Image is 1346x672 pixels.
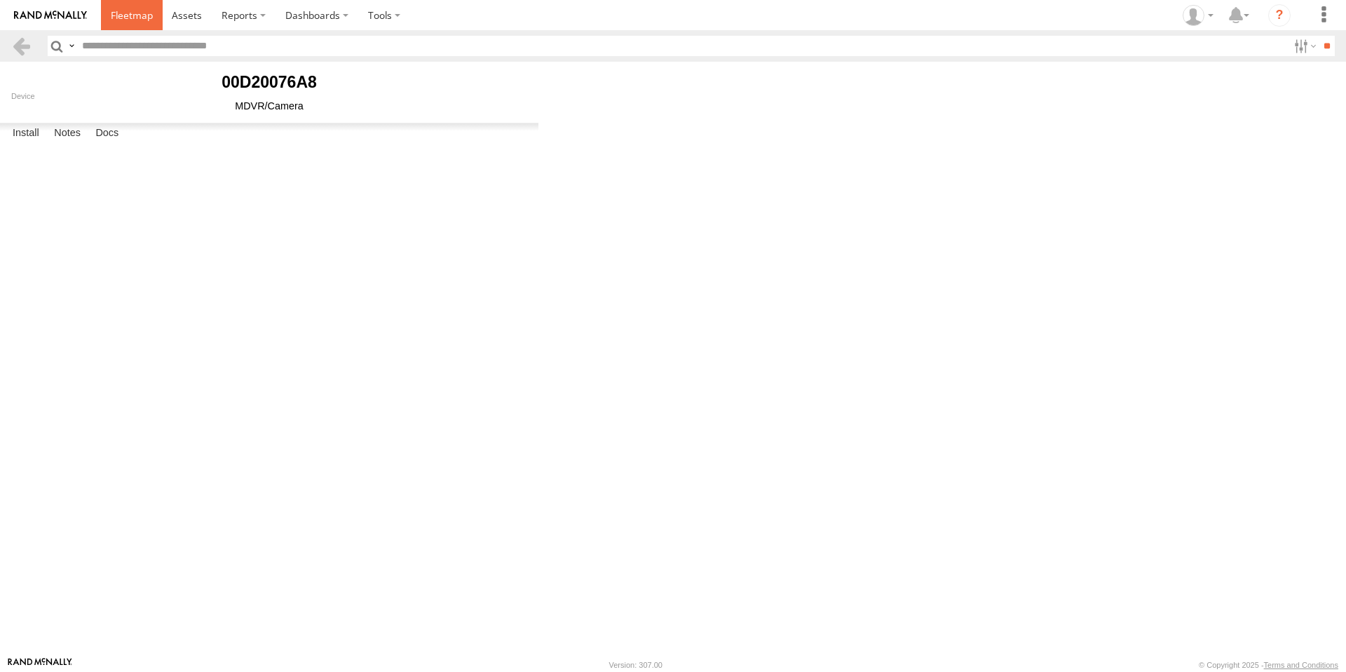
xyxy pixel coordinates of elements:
img: rand-logo.svg [14,11,87,20]
b: 00D20076A8 [222,73,317,91]
div: Version: 307.00 [609,661,662,669]
a: Back to previous Page [11,36,32,56]
a: Terms and Conditions [1264,661,1338,669]
label: Search Filter Options [1289,36,1319,56]
i: ? [1268,4,1291,27]
label: Install [6,123,46,143]
div: Danielle Humble [1178,5,1218,26]
a: Visit our Website [8,658,72,672]
div: © Copyright 2025 - [1199,661,1338,669]
div: MDVR/Camera [11,100,527,112]
div: Device [11,92,527,100]
label: Notes [47,123,88,143]
label: Search Query [66,36,77,56]
label: Docs [88,123,125,143]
